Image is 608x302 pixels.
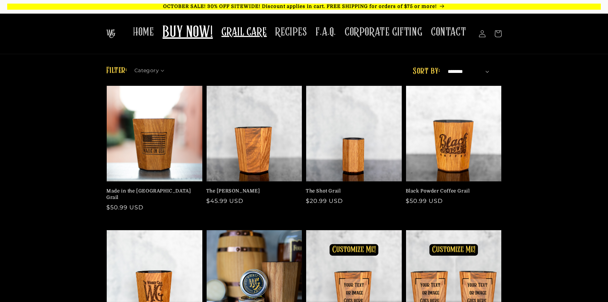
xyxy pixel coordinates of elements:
[406,188,498,194] a: Black Powder Coffee Grail
[133,25,154,39] span: HOME
[413,67,440,76] label: Sort by:
[427,21,470,43] a: CONTACT
[275,25,307,39] span: RECIPES
[345,25,422,39] span: CORPORATE GIFTING
[7,4,601,10] p: OCTOBER SALE! 30% OFF SITEWIDE! Discount applies in cart. FREE SHIPPING for orders of $75 or more!
[106,64,127,77] h2: Filter:
[311,21,340,43] a: F.A.Q.
[162,23,213,43] span: BUY NOW!
[271,21,311,43] a: RECIPES
[129,21,158,43] a: HOME
[134,67,159,74] span: Category
[306,188,398,194] a: The Shot Grail
[431,25,466,39] span: CONTACT
[106,29,115,38] img: The Whiskey Grail
[134,65,169,73] summary: Category
[340,21,427,43] a: CORPORATE GIFTING
[315,25,336,39] span: F.A.Q.
[217,21,271,43] a: GRAIL CARE
[158,19,217,47] a: BUY NOW!
[106,188,198,201] a: Made in the [GEOGRAPHIC_DATA] Grail
[221,25,267,39] span: GRAIL CARE
[206,188,298,194] a: The [PERSON_NAME]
